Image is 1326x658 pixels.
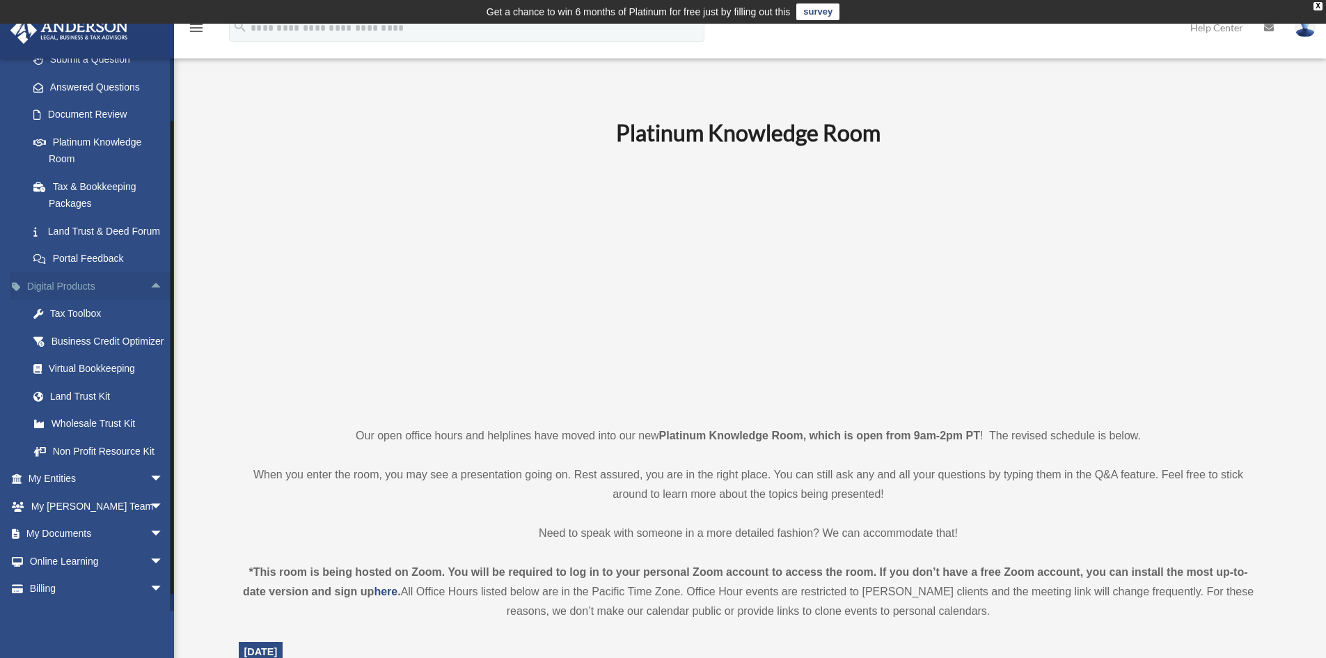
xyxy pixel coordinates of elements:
[188,19,205,36] i: menu
[49,360,167,377] div: Virtual Bookkeeping
[397,586,400,597] strong: .
[150,465,177,494] span: arrow_drop_down
[188,24,205,36] a: menu
[796,3,839,20] a: survey
[239,426,1258,446] p: Our open office hours and helplines have moved into our new ! The revised schedule is below.
[49,443,167,460] div: Non Profit Resource Kit
[10,492,184,520] a: My [PERSON_NAME] Teamarrow_drop_down
[10,465,184,493] a: My Entitiesarrow_drop_down
[616,119,881,146] b: Platinum Knowledge Room
[150,492,177,521] span: arrow_drop_down
[239,465,1258,504] p: When you enter the room, you may see a presentation going on. Rest assured, you are in the right ...
[150,547,177,576] span: arrow_drop_down
[19,437,184,465] a: Non Profit Resource Kit
[10,575,184,603] a: Billingarrow_drop_down
[19,73,184,101] a: Answered Questions
[19,46,184,74] a: Submit a Question
[19,173,184,217] a: Tax & Bookkeeping Packages
[150,272,177,301] span: arrow_drop_up
[10,547,184,575] a: Online Learningarrow_drop_down
[49,415,167,432] div: Wholesale Trust Kit
[19,101,184,129] a: Document Review
[10,272,184,300] a: Digital Productsarrow_drop_up
[19,128,177,173] a: Platinum Knowledge Room
[10,602,184,630] a: Events Calendar
[49,305,167,322] div: Tax Toolbox
[150,575,177,604] span: arrow_drop_down
[19,217,184,245] a: Land Trust & Deed Forum
[150,520,177,549] span: arrow_drop_down
[49,333,167,350] div: Business Credit Optimizer
[239,524,1258,543] p: Need to speak with someone in a more detailed fashion? We can accommodate that!
[659,430,980,441] strong: Platinum Knowledge Room, which is open from 9am-2pm PT
[19,245,184,273] a: Portal Feedback
[1295,17,1316,38] img: User Pic
[6,17,132,44] img: Anderson Advisors Platinum Portal
[19,410,184,438] a: Wholesale Trust Kit
[19,327,184,355] a: Business Credit Optimizer
[487,3,791,20] div: Get a chance to win 6 months of Platinum for free just by filling out this
[243,566,1248,597] strong: *This room is being hosted on Zoom. You will be required to log in to your personal Zoom account ...
[239,563,1258,621] div: All Office Hours listed below are in the Pacific Time Zone. Office Hour events are restricted to ...
[10,520,184,548] a: My Documentsarrow_drop_down
[49,388,167,405] div: Land Trust Kit
[19,300,184,328] a: Tax Toolbox
[232,19,248,34] i: search
[244,646,278,657] span: [DATE]
[19,355,184,383] a: Virtual Bookkeeping
[539,165,957,400] iframe: 231110_Toby_KnowledgeRoom
[19,382,184,410] a: Land Trust Kit
[374,586,397,597] a: here
[1313,2,1323,10] div: close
